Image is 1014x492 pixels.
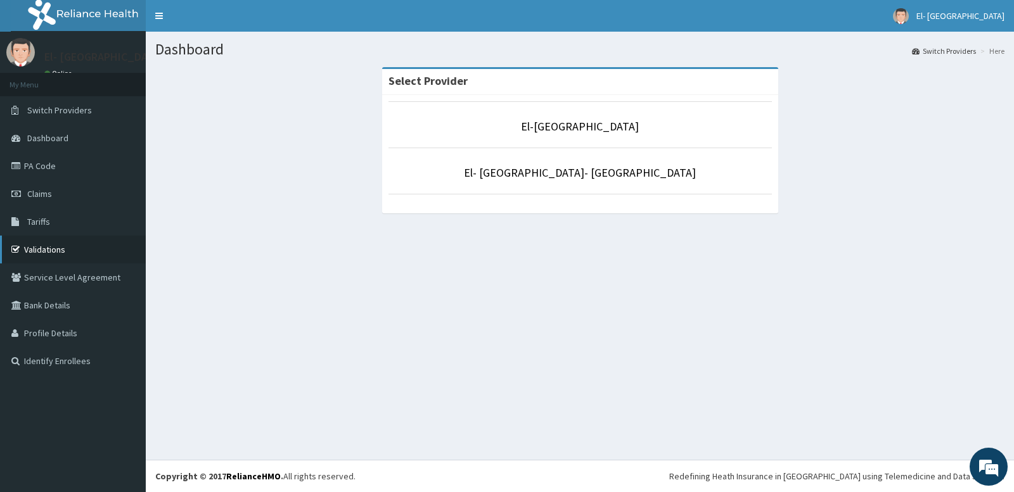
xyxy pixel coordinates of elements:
[44,69,75,78] a: Online
[977,46,1004,56] li: Here
[226,470,281,482] a: RelianceHMO
[27,216,50,227] span: Tariffs
[916,10,1004,22] span: El- [GEOGRAPHIC_DATA]
[27,132,68,144] span: Dashboard
[44,51,164,63] p: El- [GEOGRAPHIC_DATA]
[521,119,639,134] a: El-[GEOGRAPHIC_DATA]
[912,46,976,56] a: Switch Providers
[155,41,1004,58] h1: Dashboard
[146,460,1014,492] footer: All rights reserved.
[155,470,283,482] strong: Copyright © 2017 .
[669,470,1004,483] div: Redefining Heath Insurance in [GEOGRAPHIC_DATA] using Telemedicine and Data Science!
[6,38,35,66] img: User Image
[388,73,468,88] strong: Select Provider
[893,8,909,24] img: User Image
[27,188,52,199] span: Claims
[27,104,92,116] span: Switch Providers
[464,165,696,180] a: El- [GEOGRAPHIC_DATA]- [GEOGRAPHIC_DATA]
